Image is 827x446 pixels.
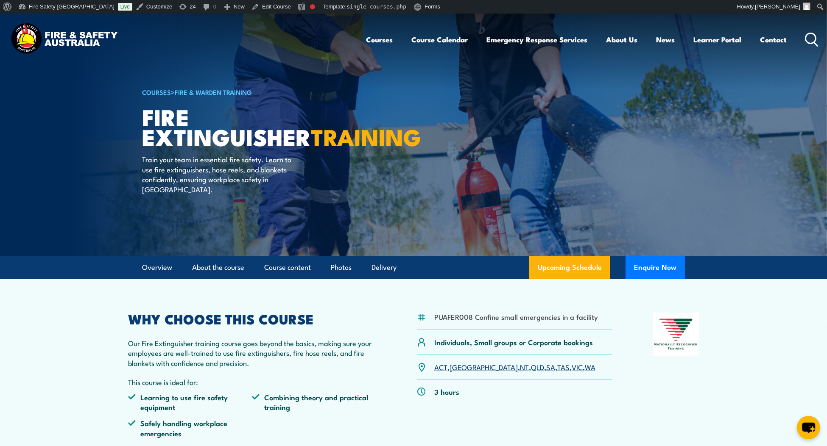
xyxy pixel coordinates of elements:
[520,362,529,372] a: NT
[546,362,555,372] a: SA
[434,387,459,396] p: 3 hours
[529,256,610,279] a: Upcoming Schedule
[142,87,171,97] a: COURSES
[572,362,583,372] a: VIC
[760,28,787,51] a: Contact
[531,362,544,372] a: QLD
[192,256,244,279] a: About the course
[311,119,421,154] strong: TRAINING
[557,362,570,372] a: TAS
[128,338,376,368] p: Our Fire Extinguisher training course goes beyond the basics, making sure your employees are well...
[657,28,675,51] a: News
[142,154,297,194] p: Train your team in essential fire safety. Learn to use fire extinguishers, hose reels, and blanke...
[118,3,132,11] a: Live
[366,28,393,51] a: Courses
[331,256,352,279] a: Photos
[142,87,352,97] h6: >
[434,337,593,347] p: Individuals, Small groups or Corporate bookings
[128,377,376,387] p: This course is ideal for:
[142,256,172,279] a: Overview
[797,416,820,439] button: chat-button
[585,362,595,372] a: WA
[252,392,376,412] li: Combining theory and practical training
[434,362,595,372] p: , , , , , , ,
[653,313,699,356] img: Nationally Recognised Training logo.
[487,28,588,51] a: Emergency Response Services
[694,28,742,51] a: Learner Portal
[434,312,598,321] li: PUAFER008 Confine small emergencies in a facility
[346,3,406,10] span: single-courses.php
[372,256,397,279] a: Delivery
[128,418,252,438] li: Safely handling workplace emergencies
[412,28,468,51] a: Course Calendar
[755,3,800,10] span: [PERSON_NAME]
[128,392,252,412] li: Learning to use fire safety equipment
[606,28,638,51] a: About Us
[142,107,352,146] h1: Fire Extinguisher
[310,4,315,9] div: Focus keyphrase not set
[128,313,376,324] h2: WHY CHOOSE THIS COURSE
[264,256,311,279] a: Course content
[450,362,518,372] a: [GEOGRAPHIC_DATA]
[434,362,447,372] a: ACT
[175,87,252,97] a: Fire & Warden Training
[626,256,685,279] button: Enquire Now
